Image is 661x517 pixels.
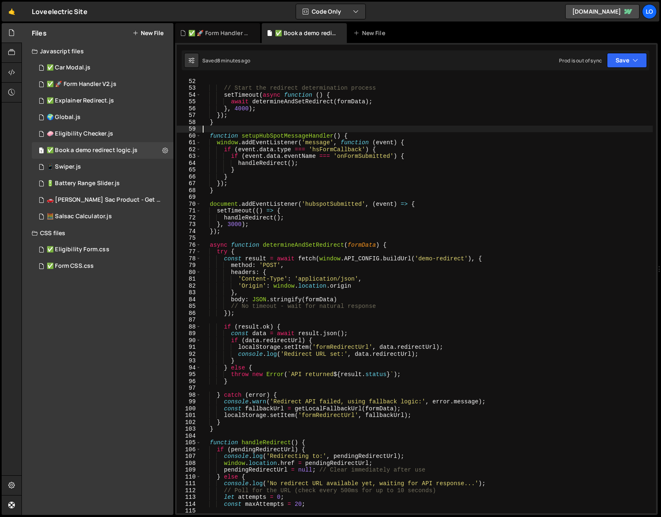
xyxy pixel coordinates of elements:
h2: Files [32,29,47,38]
div: 109 [177,467,201,474]
div: New File [353,29,388,37]
div: ✅ Car Modal.js [47,64,90,71]
div: 55 [177,98,201,105]
div: 8014/42657.js [32,126,173,142]
div: 92 [177,351,201,358]
div: 8014/41778.js [32,93,173,109]
button: Code Only [296,4,365,19]
div: 82 [177,283,201,290]
div: 95 [177,371,201,378]
div: 97 [177,385,201,392]
div: 🧮 Salsac Calculator.js [47,213,112,220]
div: Javascript files [22,43,173,60]
div: 79 [177,262,201,269]
div: 76 [177,242,201,249]
div: 52 [177,78,201,85]
div: 🚗 [PERSON_NAME] Sac Product - Get started.js [47,196,161,204]
div: 69 [177,194,201,201]
div: 93 [177,357,201,365]
div: 84 [177,296,201,303]
div: 8014/34949.js [32,159,173,175]
div: 98 [177,392,201,399]
div: 8014/28850.js [32,208,173,225]
div: 91 [177,344,201,351]
div: 8014/42987.js [32,76,173,93]
div: 99 [177,398,201,405]
div: ✅ Eligibility Form.css [47,246,109,253]
div: 77 [177,248,201,255]
div: 54 [177,92,201,99]
div: 73 [177,221,201,228]
div: 56 [177,105,201,112]
div: ✅ Form CSS.css [47,262,94,270]
div: 89 [177,330,201,337]
div: ✅ 🚀 Form Handler V2.js [188,29,250,37]
div: 113 [177,494,201,501]
div: 63 [177,153,201,160]
div: 88 [177,324,201,331]
div: 74 [177,228,201,235]
a: Lo [642,4,657,19]
div: 59 [177,126,201,133]
div: 72 [177,214,201,222]
div: ✅ Book a demo redirect logic.js [275,29,337,37]
button: Save [607,53,647,68]
div: 8014/34824.js [32,175,173,192]
div: 64 [177,160,201,167]
div: Loveelectric Site [32,7,88,17]
div: 101 [177,412,201,419]
div: 105 [177,439,201,446]
div: 68 [177,187,201,194]
div: 🔋 Battery Range Slider.js [47,180,120,187]
div: 75 [177,235,201,242]
div: 114 [177,501,201,508]
div: 112 [177,487,201,494]
div: Saved [202,57,250,64]
div: 103 [177,426,201,433]
a: [DOMAIN_NAME] [565,4,640,19]
div: 86 [177,310,201,317]
div: 🧼 Eligibility Checker.js [47,130,113,138]
div: 71 [177,207,201,214]
div: 90 [177,337,201,344]
div: 108 [177,460,201,467]
div: 70 [177,201,201,208]
button: New File [133,30,163,36]
div: 66 [177,174,201,181]
div: 65 [177,167,201,174]
div: 104 [177,433,201,440]
div: 8014/41351.css [32,258,173,274]
div: 57 [177,112,201,119]
div: 87 [177,317,201,324]
div: 83 [177,289,201,296]
div: 8014/42769.js [32,109,173,126]
div: 107 [177,453,201,460]
div: 8014/33036.js [32,192,176,208]
div: 111 [177,480,201,487]
div: 94 [177,365,201,372]
div: 58 [177,119,201,126]
div: 📱 Swiper.js [47,163,81,171]
div: 100 [177,405,201,412]
div: 8 minutes ago [217,57,250,64]
div: 96 [177,378,201,385]
div: 102 [177,419,201,426]
div: 85 [177,303,201,310]
div: ✅ Book a demo redirect logic.js [47,147,137,154]
span: 1 [39,148,44,155]
div: 60 [177,133,201,140]
div: 78 [177,255,201,262]
div: 106 [177,446,201,453]
div: 62 [177,146,201,153]
div: 🌍 Global.js [47,114,81,121]
div: Prod is out of sync [559,57,602,64]
div: 80 [177,269,201,276]
div: 8014/41354.css [32,241,173,258]
div: 115 [177,507,201,515]
div: 110 [177,474,201,481]
div: 61 [177,139,201,146]
div: 53 [177,85,201,92]
a: 🤙 [2,2,22,21]
div: ✅ Explainer Redirect.js [47,97,114,105]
